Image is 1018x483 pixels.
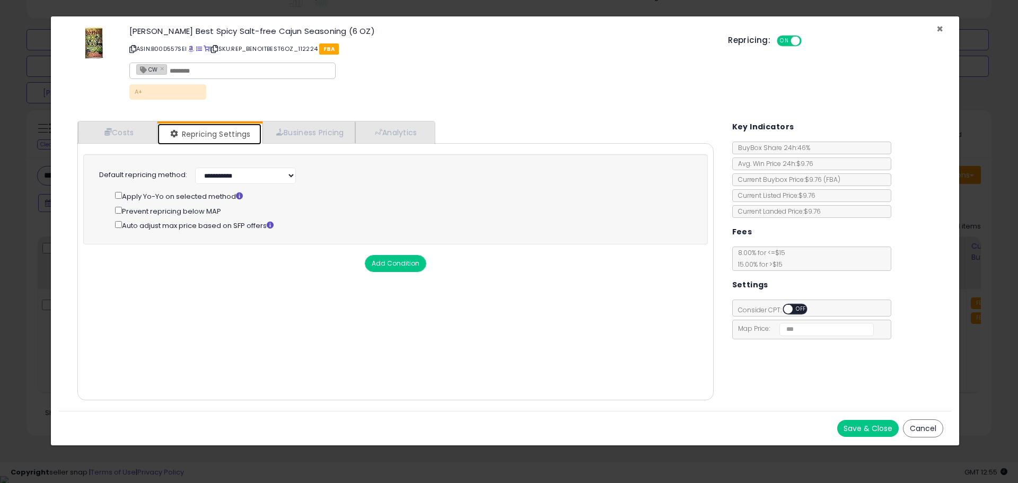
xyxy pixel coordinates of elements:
[793,305,810,314] span: OFF
[800,37,817,46] span: OFF
[129,27,712,35] h3: [PERSON_NAME] Best Spicy Salt-free Cajun Seasoning (6 OZ)
[733,248,785,269] span: 8.00 % for <= $15
[903,419,943,437] button: Cancel
[262,121,355,143] a: Business Pricing
[85,27,103,59] img: 51Qb2RV9zIL._SL60_.jpg
[115,190,690,202] div: Apply Yo-Yo on selected method
[365,255,426,272] button: Add Condition
[732,120,794,134] h5: Key Indicators
[733,143,810,152] span: BuyBox Share 24h: 46%
[733,324,874,333] span: Map Price:
[78,121,157,143] a: Costs
[805,175,840,184] span: $9.76
[115,219,690,231] div: Auto adjust max price based on SFP offers
[778,37,791,46] span: ON
[129,40,712,57] p: ASIN: B00D557SEI | SKU: REP_BENOITBEST6OZ_112224
[728,36,770,45] h5: Repricing:
[319,43,339,55] span: FBA
[732,225,752,239] h5: Fees
[733,207,821,216] span: Current Landed Price: $9.76
[129,84,206,100] p: A+
[733,305,821,314] span: Consider CPT:
[355,121,434,143] a: Analytics
[733,191,815,200] span: Current Listed Price: $9.76
[823,175,840,184] span: ( FBA )
[733,159,813,168] span: Avg. Win Price 24h: $9.76
[188,45,194,53] a: BuyBox page
[137,65,157,74] span: CW
[160,64,166,73] a: ×
[733,260,783,269] span: 15.00 % for > $15
[196,45,202,53] a: All offer listings
[733,175,840,184] span: Current Buybox Price:
[837,420,899,437] button: Save & Close
[732,278,768,292] h5: Settings
[157,124,261,145] a: Repricing Settings
[204,45,209,53] a: Your listing only
[115,205,690,217] div: Prevent repricing below MAP
[936,21,943,37] span: ×
[99,170,187,180] label: Default repricing method:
